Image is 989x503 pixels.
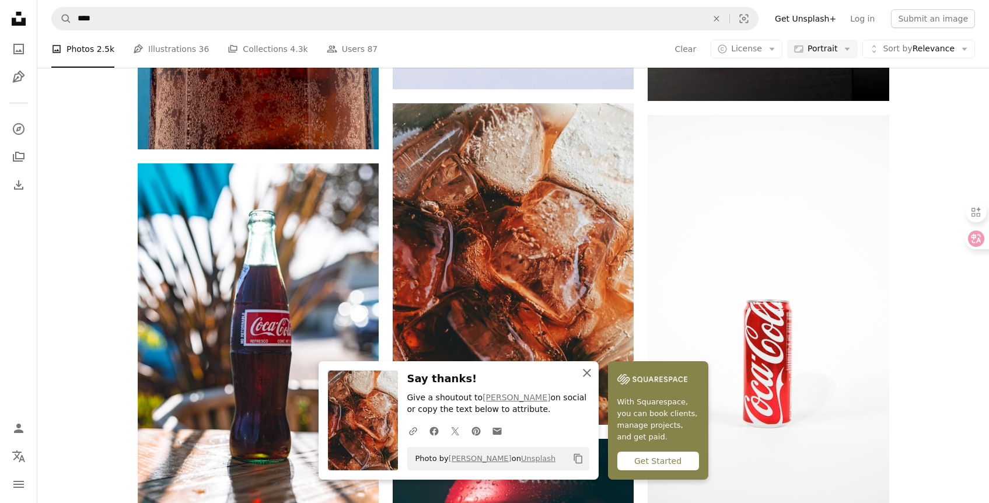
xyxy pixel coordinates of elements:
[617,371,687,388] img: file-1747939142011-51e5cc87e3c9
[7,7,30,33] a: Home — Unsplash
[7,445,30,468] button: Language
[483,393,550,402] a: [PERSON_NAME]
[808,43,837,55] span: Portrait
[51,7,759,30] form: Find visuals sitewide
[410,449,556,468] span: Photo by on
[7,65,30,89] a: Illustrations
[487,419,508,442] a: Share over email
[445,419,466,442] a: Share on Twitter
[407,392,589,415] p: Give a shoutout to on social or copy the text below to attribute.
[787,40,858,58] button: Portrait
[407,371,589,387] h3: Say thanks!
[228,30,307,68] a: Collections 4.3k
[7,417,30,440] a: Log in / Sign up
[704,8,729,30] button: Clear
[199,43,209,55] span: 36
[843,9,882,28] a: Log in
[367,43,378,55] span: 87
[883,43,955,55] span: Relevance
[862,40,975,58] button: Sort byRelevance
[608,361,708,480] a: With Squarespace, you can book clients, manage projects, and get paid.Get Started
[393,103,634,425] img: drinking glass filled with soda and ice
[731,44,762,53] span: License
[521,454,555,463] a: Unsplash
[711,40,782,58] button: License
[466,419,487,442] a: Share on Pinterest
[290,43,307,55] span: 4.3k
[7,117,30,141] a: Explore
[891,9,975,28] button: Submit an image
[52,8,72,30] button: Search Unsplash
[7,145,30,169] a: Collections
[883,44,912,53] span: Sort by
[730,8,758,30] button: Visual search
[7,473,30,496] button: Menu
[648,324,889,334] a: red Coca-Cola can
[327,30,378,68] a: Users 87
[768,9,843,28] a: Get Unsplash+
[617,396,699,443] span: With Squarespace, you can book clients, manage projects, and get paid.
[138,339,379,350] a: coca cola glass bottle on brown wooden table
[393,259,634,269] a: drinking glass filled with soda and ice
[568,449,588,469] button: Copy to clipboard
[617,452,699,470] div: Get Started
[133,30,209,68] a: Illustrations 36
[7,173,30,197] a: Download History
[675,40,697,58] button: Clear
[7,37,30,61] a: Photos
[449,454,512,463] a: [PERSON_NAME]
[424,419,445,442] a: Share on Facebook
